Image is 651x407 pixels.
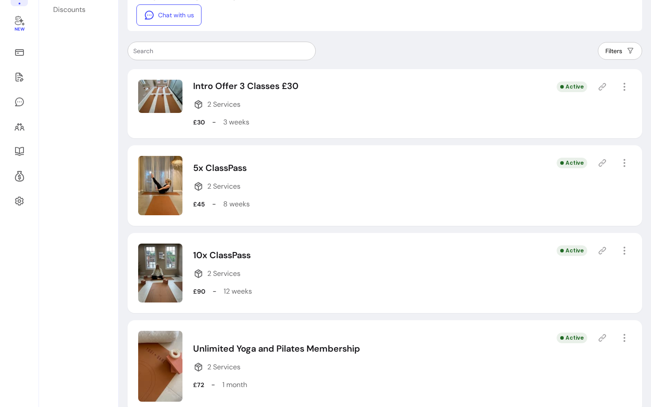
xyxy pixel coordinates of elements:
a: Chat with us [136,4,201,26]
p: - [211,380,215,390]
p: - [212,117,216,128]
p: - [212,199,216,209]
p: £30 [193,118,205,127]
a: New [11,10,28,38]
p: 8 weeks [223,199,250,209]
p: 1 month [222,380,247,390]
p: 12 weeks [224,286,252,297]
span: 2 Services [207,362,240,372]
a: Resources [11,141,28,162]
img: Image of 10x ClassPass [138,244,182,303]
div: Active [557,333,587,343]
div: Active [557,81,587,92]
span: New [14,27,24,32]
p: £90 [193,287,205,296]
a: Clients [11,116,28,137]
span: 2 Services [207,99,240,110]
input: Search [133,47,310,55]
p: - [213,286,217,297]
p: £72 [193,380,204,389]
p: £45 [193,200,205,209]
span: 2 Services [207,268,240,279]
div: Discounts [53,4,85,15]
p: 3 weeks [223,117,249,128]
a: Sales [11,42,28,63]
p: Intro Offer 3 Classes £30 [193,80,298,92]
p: Unlimited Yoga and Pilates Membership [193,342,360,355]
span: 2 Services [207,181,240,192]
div: Active [557,158,587,168]
p: 5x ClassPass [193,162,250,174]
a: Waivers [11,66,28,88]
a: Refer & Earn [11,166,28,187]
img: Image of Unlimited Yoga and Pilates Membership [138,331,182,401]
div: Active [557,245,587,256]
img: Image of 5x ClassPass [138,156,182,215]
button: Filters [598,42,642,60]
a: My Messages [11,91,28,112]
a: Settings [11,190,28,212]
img: Image of Intro Offer 3 Classes £30 [138,80,182,113]
p: 10x ClassPass [193,249,252,261]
